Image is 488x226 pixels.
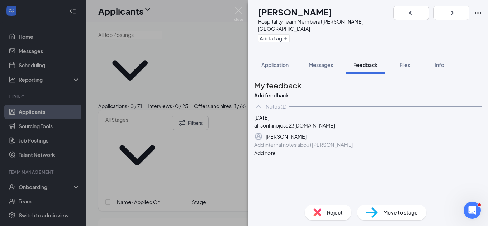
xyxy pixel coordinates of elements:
[254,114,269,121] span: [DATE]
[309,62,333,68] span: Messages
[407,9,416,17] svg: ArrowLeftNew
[327,208,343,216] span: Reject
[464,202,481,219] iframe: Intercom live chat
[258,34,290,42] button: PlusAdd a tag
[284,36,288,40] svg: Plus
[261,62,289,68] span: Application
[435,62,444,68] span: Info
[254,91,289,99] button: Add feedback
[254,102,263,111] svg: ChevronUp
[258,6,332,18] h1: [PERSON_NAME]
[393,6,429,20] button: ArrowLeftNew
[254,132,263,141] svg: Profile
[266,103,286,110] div: Notes (1)
[447,9,456,17] svg: ArrowRight
[254,149,276,157] button: Add note
[353,62,378,68] span: Feedback
[433,6,469,20] button: ArrowRight
[474,9,482,17] svg: Ellipses
[254,80,302,91] h2: My feedback
[254,121,482,129] div: allisonhinojosa23 [DOMAIN_NAME]
[399,62,410,68] span: Files
[383,208,418,216] span: Move to stage
[266,133,307,140] div: [PERSON_NAME]
[258,18,390,32] div: Hospitality Team Member at [PERSON_NAME][GEOGRAPHIC_DATA]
